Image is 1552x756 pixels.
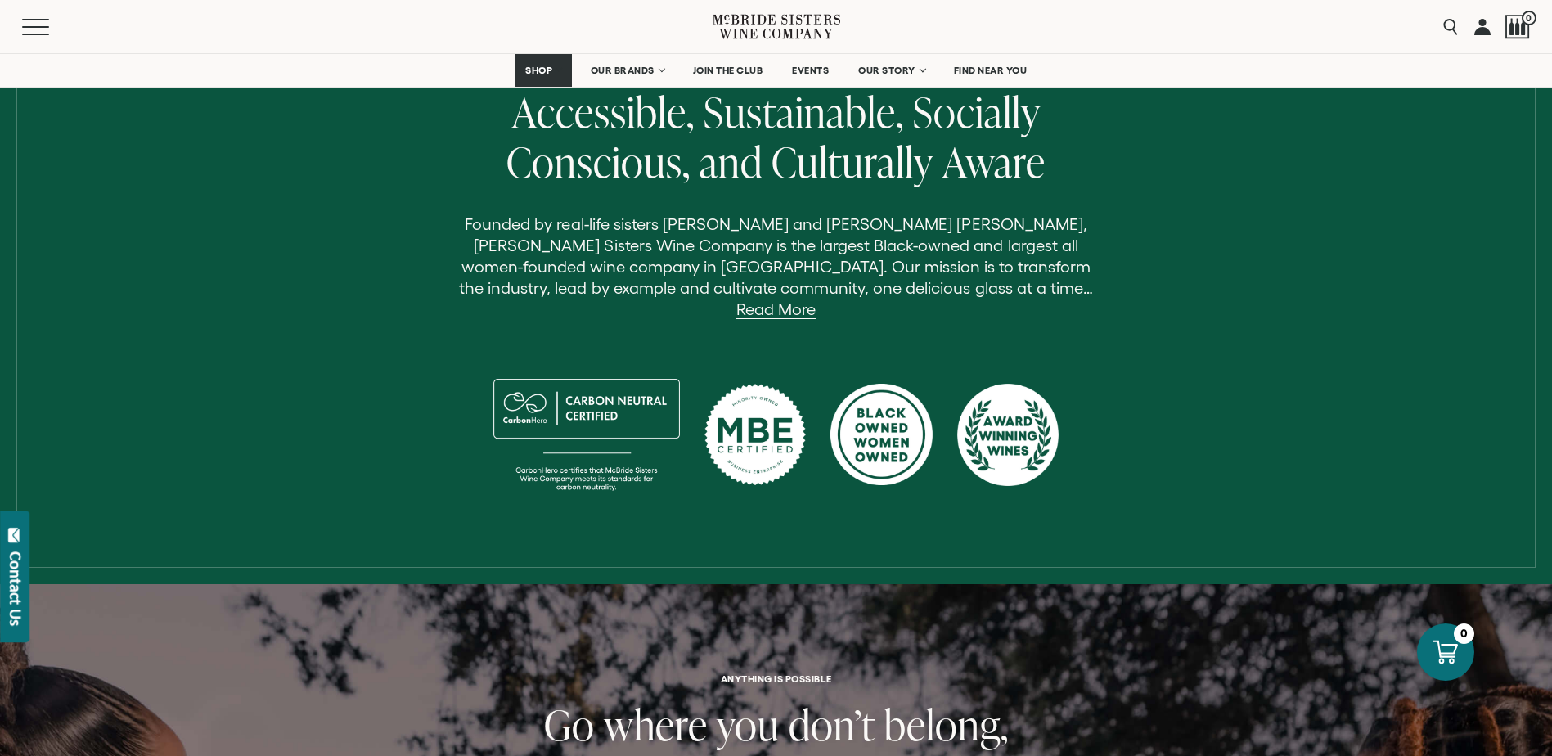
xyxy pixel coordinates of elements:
[682,54,774,87] a: JOIN THE CLUB
[512,83,695,140] span: Accessible,
[913,83,1041,140] span: Socially
[604,696,708,753] span: where
[848,54,935,87] a: OUR STORY
[781,54,839,87] a: EVENTS
[693,65,763,76] span: JOIN THE CLUB
[942,133,1046,190] span: Aware
[792,65,829,76] span: EVENTS
[580,54,674,87] a: OUR BRANDS
[721,673,832,684] h6: ANYTHING IS POSSIBLE
[1454,623,1474,644] div: 0
[858,65,915,76] span: OUR STORY
[884,696,1009,753] span: belong,
[736,300,816,319] a: Read More
[717,696,780,753] span: you
[22,19,81,35] button: Mobile Menu Trigger
[772,133,933,190] span: Culturally
[449,214,1104,320] p: Founded by real-life sisters [PERSON_NAME] and [PERSON_NAME] [PERSON_NAME], [PERSON_NAME] Sisters...
[525,65,553,76] span: SHOP
[1522,11,1536,25] span: 0
[7,551,24,626] div: Contact Us
[943,54,1038,87] a: FIND NEAR YOU
[591,65,655,76] span: OUR BRANDS
[506,133,691,190] span: Conscious,
[515,54,572,87] a: SHOP
[954,65,1028,76] span: FIND NEAR YOU
[704,83,904,140] span: Sustainable,
[700,133,763,190] span: and
[544,696,595,753] span: Go
[789,696,875,753] span: don’t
